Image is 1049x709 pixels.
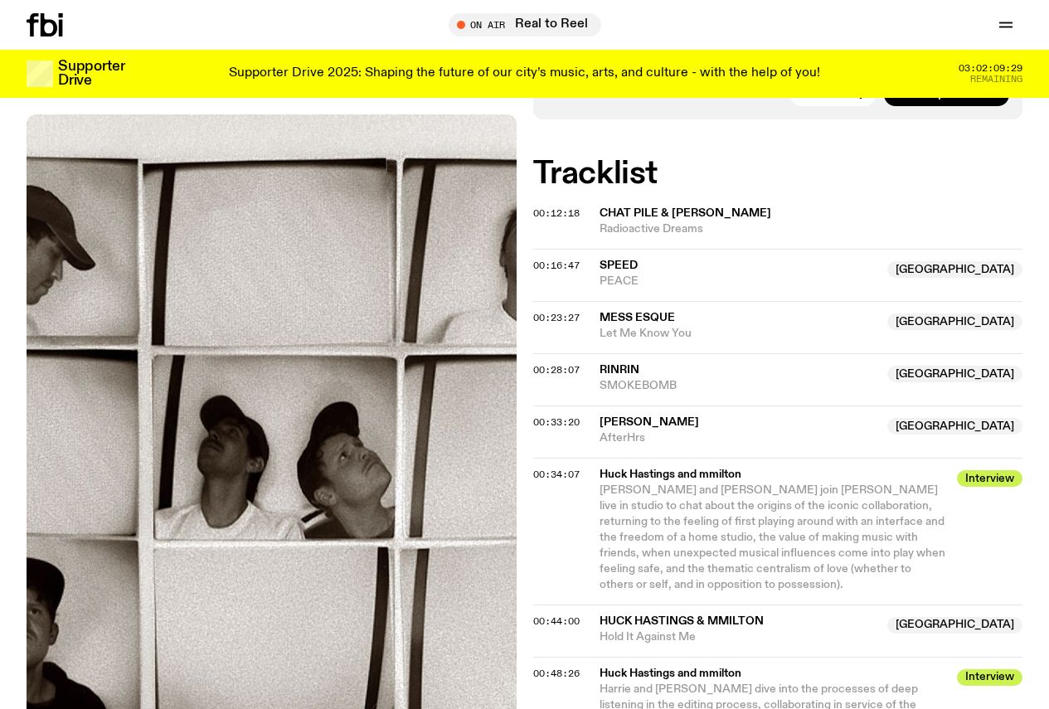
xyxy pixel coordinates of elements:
span: 00:44:00 [533,614,580,628]
span: Interview [957,470,1022,487]
span: PEACE [600,274,878,289]
button: 00:12:18 [533,209,580,218]
span: [GEOGRAPHIC_DATA] [887,418,1022,435]
span: AfterHrs [600,430,878,446]
button: 00:16:47 [533,261,580,270]
button: 00:44:00 [533,617,580,626]
span: Radioactive Dreams [600,221,1023,237]
button: On AirReal to Reel [449,13,601,36]
h2: Tracklist [533,159,1023,189]
span: 00:34:07 [533,468,580,481]
button: 00:34:07 [533,470,580,479]
span: Remaining [970,75,1022,84]
span: Hold It Against Me [600,629,878,645]
span: Huck Hastings and mmilton [600,666,948,682]
span: 00:28:07 [533,363,580,376]
button: 00:28:07 [533,366,580,375]
span: 00:33:20 [533,415,580,429]
span: [GEOGRAPHIC_DATA] [887,366,1022,382]
button: 00:23:27 [533,313,580,323]
span: Let Me Know You [600,326,878,342]
span: 00:16:47 [533,259,580,272]
span: SMOKEBOMB [600,378,878,394]
span: Huck Hastings and mmilton [600,467,948,483]
span: SPEED [600,260,638,271]
span: 03:02:09:29 [959,64,1022,73]
span: Chat Pile & [PERSON_NAME] [600,207,771,219]
span: [PERSON_NAME] [600,416,699,428]
span: [GEOGRAPHIC_DATA] [887,313,1022,330]
span: Interview [957,669,1022,686]
span: [GEOGRAPHIC_DATA] [887,617,1022,634]
button: 00:48:26 [533,669,580,678]
span: Mess Esque [600,312,675,323]
span: RinRin [600,364,639,376]
span: 00:48:26 [533,667,580,680]
span: Huck Hastings & mmilton [600,615,764,627]
span: 00:12:18 [533,206,580,220]
span: [GEOGRAPHIC_DATA] [887,261,1022,278]
p: Supporter Drive 2025: Shaping the future of our city’s music, arts, and culture - with the help o... [229,66,820,81]
span: 00:23:27 [533,311,580,324]
span: [PERSON_NAME] and [PERSON_NAME] join [PERSON_NAME] live in studio to chat about the origins of th... [600,484,945,590]
h3: Supporter Drive [58,60,124,88]
button: 00:33:20 [533,418,580,427]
